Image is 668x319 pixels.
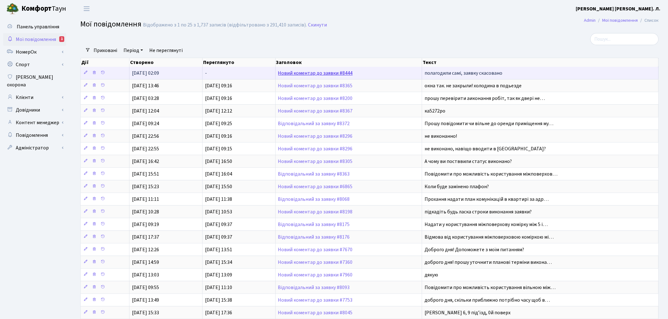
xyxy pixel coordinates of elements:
a: Скинути [308,22,327,28]
span: [DATE] 15:33 [132,309,159,316]
span: [DATE] 09:19 [132,221,159,228]
span: [DATE] 12:26 [132,246,159,253]
span: Коли буде замінено плафон? [425,183,489,190]
span: доброго дня! прошу уточнити планові терміни викона… [425,259,552,266]
span: [DATE] 09:25 [205,120,232,127]
span: [DATE] 09:24 [132,120,159,127]
span: [DATE] 16:04 [205,171,232,177]
span: [DATE] 12:12 [205,107,232,114]
a: Не переглянуті [147,45,185,56]
a: Відповідальний за заявку #8372 [278,120,350,127]
a: Відповідальний за заявку #8068 [278,196,350,203]
a: Новий коментар до заявки #8444 [278,70,353,77]
th: Створено [129,58,203,67]
th: Заголовок [276,58,422,67]
a: Спорт [3,58,66,71]
span: [DATE] 22:55 [132,145,159,152]
span: [DATE] 15:34 [205,259,232,266]
span: [DATE] 09:37 [205,221,232,228]
a: Панель управління [3,20,66,33]
nav: breadcrumb [574,14,668,27]
span: [DATE] 11:10 [205,284,232,291]
a: Новий коментар до заявки #7753 [278,297,353,304]
a: Новий коментар до заявки #8305 [278,158,353,165]
span: [DATE] 13:03 [132,271,159,278]
span: прошу перевірити аиконання робіт, так як двері не… [425,95,545,102]
span: Відмова від користування міжповерховою коміркою мі… [425,234,554,241]
a: Мої повідомлення [602,17,638,24]
span: Надати у користування міжповерхову комірку між 5 і… [425,221,548,228]
b: [PERSON_NAME] [PERSON_NAME]. Л. [576,5,660,12]
span: [DATE] 09:37 [205,234,232,241]
a: Новий коментар до заявки #8367 [278,107,353,114]
a: Відповідальний за заявку #8093 [278,284,350,291]
span: дякую [425,271,438,278]
span: не виконано, навіщо вводити в [GEOGRAPHIC_DATA]? [425,145,546,152]
span: [DATE] 09:16 [205,95,232,102]
a: [PERSON_NAME] охорона [3,71,66,91]
input: Пошук... [590,33,659,45]
span: А чому ви постввили статус виконано? [425,158,512,165]
a: Новий коментар до заявки #6865 [278,183,353,190]
div: 1 [59,36,64,42]
span: Доброго дня! Допоможете з моїм питанням? [425,246,524,253]
a: Новий коментар до заявки #8296 [278,145,353,152]
a: Адміністратор [3,142,66,154]
span: Таун [21,3,66,14]
th: Текст [422,58,659,67]
a: Відповідальний за заявку #8175 [278,221,350,228]
a: Відповідальний за заявку #8176 [278,234,350,241]
span: Прошу повідомити чи вільне до оренди приміщення му… [425,120,553,127]
a: Контент менеджер [3,116,66,129]
span: [DATE] 09:55 [132,284,159,291]
span: Панель управління [17,23,59,30]
span: Мої повідомлення [80,19,141,30]
a: Мої повідомлення1 [3,33,66,46]
a: Новий коментар до заявки #8045 [278,309,353,316]
span: доброго дня, скільки приближно потрібно часу щоб в… [425,297,550,304]
span: окна так. не закрыли! холодина в подьезде [425,82,522,89]
a: Новий коментар до заявки #7960 [278,271,353,278]
span: [DATE] 10:53 [205,208,232,215]
a: НомерОк [3,46,66,58]
span: [DATE] 16:42 [132,158,159,165]
span: - [205,70,207,77]
a: Період [121,45,146,56]
span: [DATE] 15:38 [205,297,232,304]
a: Приховані [91,45,120,56]
span: [DATE] 15:23 [132,183,159,190]
span: [DATE] 11:11 [132,196,159,203]
a: Новий коментар до заявки #8198 [278,208,353,215]
a: Новий коментар до заявки #8200 [278,95,353,102]
span: [DATE] 13:51 [205,246,232,253]
span: ка5272ро [425,107,445,114]
span: [DATE] 10:28 [132,208,159,215]
span: [DATE] 03:28 [132,95,159,102]
a: Новий коментар до заявки #8296 [278,133,353,140]
a: Новий коментар до заявки #8365 [278,82,353,89]
span: [DATE] 15:50 [205,183,232,190]
a: [PERSON_NAME] [PERSON_NAME]. Л. [576,5,660,13]
span: [DATE] 09:16 [205,82,232,89]
span: [DATE] 13:46 [132,82,159,89]
span: [DATE] 11:38 [205,196,232,203]
span: Повідомити про можливість користування міжповерхов… [425,171,557,177]
a: Admin [584,17,596,24]
img: logo.png [6,3,19,15]
th: Переглянуто [203,58,276,67]
button: Переключити навігацію [79,3,94,14]
th: Дії [81,58,129,67]
span: [DATE] 17:36 [205,309,232,316]
a: Відповідальний за заявку #8363 [278,171,350,177]
span: [DATE] 15:51 [132,171,159,177]
li: Список [638,17,659,24]
span: [DATE] 02:09 [132,70,159,77]
span: Мої повідомлення [16,36,56,43]
span: [DATE] 13:09 [205,271,232,278]
span: [DATE] 12:04 [132,107,159,114]
span: [PERSON_NAME] 6, 9 підʼїзд, 0й поверх [425,309,511,316]
a: Новий коментар до заявки #7670 [278,246,353,253]
b: Комфорт [21,3,52,14]
span: [DATE] 16:50 [205,158,232,165]
span: підкадіть будь ласка строки виконання заявки? [425,208,532,215]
